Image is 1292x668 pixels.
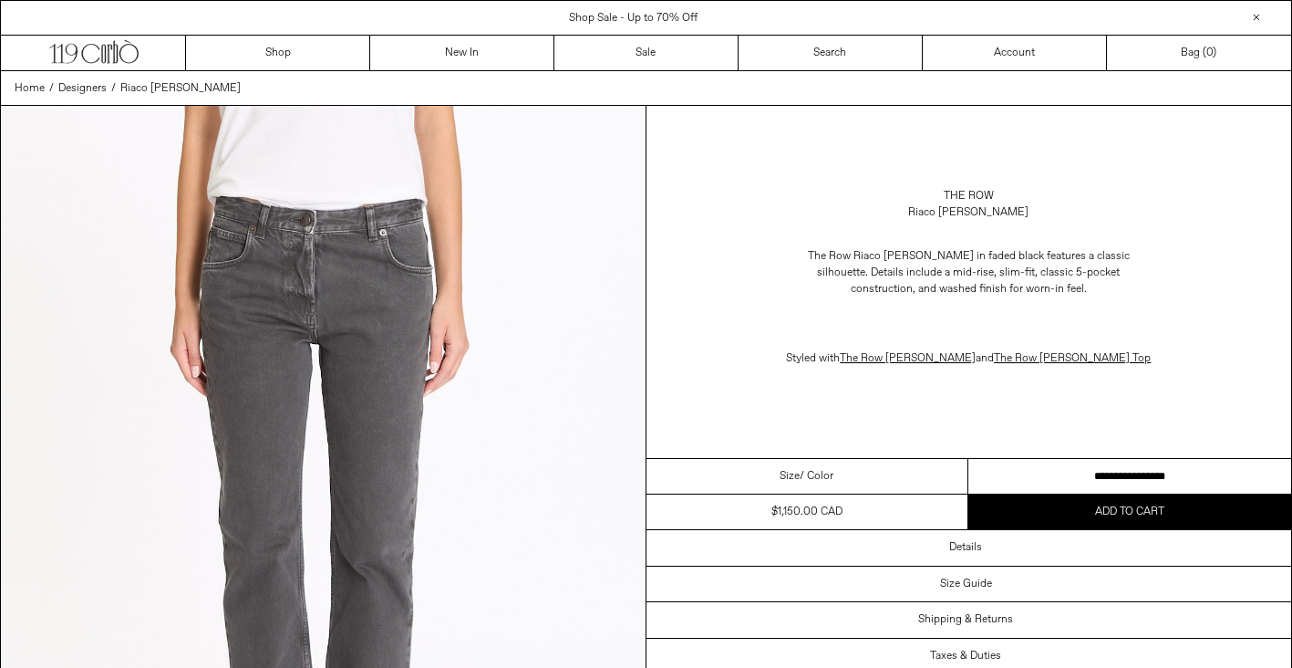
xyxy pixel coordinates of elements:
[994,351,1151,366] a: The Row [PERSON_NAME] Top
[15,80,45,97] a: Home
[58,80,107,97] a: Designers
[949,541,982,554] h3: Details
[968,495,1291,529] button: Add to cart
[1206,46,1213,60] span: 0
[49,80,54,97] span: /
[840,351,1151,366] span: and
[944,188,994,204] a: The Row
[918,613,1013,626] h3: Shipping & Returns
[186,36,370,70] a: Shop
[1107,36,1291,70] a: Bag ()
[569,11,698,26] a: Shop Sale - Up to 70% Off
[1095,505,1164,519] span: Add to cart
[851,266,1121,297] span: id-rise, slim-fit, classic 5-pocket construction, and washed finish for worn-in feel.
[908,204,1028,221] div: Riaco [PERSON_NAME]
[786,351,1151,366] span: Styled with
[800,468,833,485] span: / Color
[808,249,1130,280] span: The Row Riaco [PERSON_NAME] in faded black features a classic silhouette. Details include a m
[15,81,45,96] span: Home
[739,36,923,70] a: Search
[923,36,1107,70] a: Account
[940,578,992,590] h3: Size Guide
[370,36,554,70] a: New In
[120,81,241,96] span: Riaco [PERSON_NAME]
[840,351,976,366] a: The Row [PERSON_NAME]
[771,504,842,520] div: $1,150.00 CAD
[780,468,800,485] span: Size
[1206,45,1216,61] span: )
[111,80,116,97] span: /
[120,80,241,97] a: Riaco [PERSON_NAME]
[930,650,1001,663] h3: Taxes & Duties
[58,81,107,96] span: Designers
[554,36,739,70] a: Sale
